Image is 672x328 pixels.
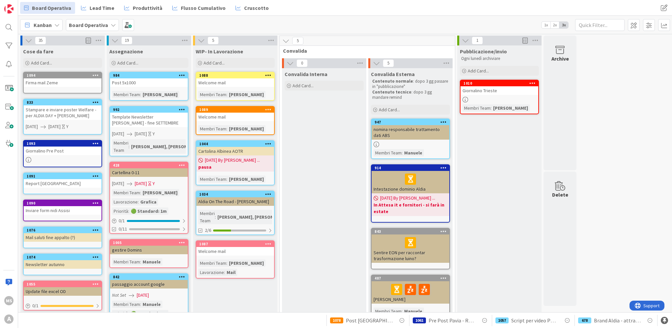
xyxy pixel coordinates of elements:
[198,176,226,183] div: Membri Team
[232,2,273,14] a: Cruscotto
[129,207,168,215] div: 🟢 Standard: 1m
[559,22,568,28] span: 3x
[429,316,475,324] span: Pre Post Pavia - Re Artù! FINE AGOSTO
[403,308,424,315] div: Manuele
[23,99,102,135] a: 833Stampare e inviare poster Welfare - per ALDIA DAY + [PERSON_NAME][DATE][DATE]Y
[468,68,489,74] span: Add Card...
[24,105,101,120] div: Stampare e inviare poster Welfare - per ALDIA DAY + [PERSON_NAME]
[227,91,266,98] div: [PERSON_NAME]
[113,275,188,279] div: 842
[24,173,101,188] div: 1091Report [GEOGRAPHIC_DATA]
[109,162,188,234] a: 428Cartellina 0-11[DATE][DATE]YMembri Team:[PERSON_NAME]Lavorazione:GraficaPriorità:🟢 Standard: 1...
[227,260,266,267] div: [PERSON_NAME]
[205,227,211,234] span: 2/6
[110,107,188,127] div: 992Template Newsletter [PERSON_NAME] - fine SETTEMBRE
[24,173,101,179] div: 1091
[110,217,188,225] div: 0/1
[24,260,101,269] div: Newsletter autunno
[490,104,491,112] span: :
[141,189,179,196] div: [PERSON_NAME]
[137,292,149,299] span: [DATE]
[23,281,102,311] a: 1055Update file excel OD0/1
[113,163,188,168] div: 428
[31,60,52,66] span: Add Card...
[578,317,591,323] div: 678
[375,276,449,281] div: 487
[24,99,101,120] div: 833Stampare e inviare poster Welfare - per ALDIA DAY + [PERSON_NAME]
[23,200,102,221] a: 1090Inviare form nidi Assisi
[461,80,538,86] div: 1010
[372,229,449,234] div: 843
[460,80,539,114] a: 1010Giornalino TriesteMembri Team:[PERSON_NAME]
[199,142,274,146] div: 1044
[198,260,226,267] div: Membri Team
[196,140,275,185] a: 1044Cartolina Albinea AOTR[DATE] By [PERSON_NAME] ...pausaMembri Team:[PERSON_NAME]
[110,274,188,288] div: 842passaggio account google
[135,130,147,137] span: [DATE]
[196,147,274,155] div: Cartolina Albinea AOTR
[196,106,275,135] a: 1089Welcome mailMembri Team:[PERSON_NAME]
[372,125,449,140] div: nomina responsabile trattamento dati ABS
[575,19,625,31] input: Quick Filter...
[121,37,132,44] span: 19
[24,179,101,188] div: Report [GEOGRAPHIC_DATA]
[205,157,260,164] span: [DATE] By [PERSON_NAME] ...
[140,189,141,196] span: :
[198,210,215,224] div: Membri Team
[24,200,101,215] div: 1090Inviare form nidi Assisi
[109,72,188,101] a: 984Post 5x1000Membri Team:[PERSON_NAME]
[110,240,188,254] div: 1005gestire Domins
[199,242,274,246] div: 1087
[112,198,138,205] div: Lavorazione
[196,247,274,256] div: Welcome mail
[551,55,569,63] div: Archive
[24,287,101,296] div: Update file excel OD
[196,197,274,206] div: Aldia On The Road - [PERSON_NAME]
[24,72,101,87] div: 1094Firma mail Zeme
[380,195,435,202] span: [DATE] By [PERSON_NAME] ...
[224,269,225,276] span: :
[196,72,275,101] a: 1088Welcome mailMembri Team:[PERSON_NAME]
[113,73,188,78] div: 984
[129,310,168,317] div: 🟢 Standard: 1m
[26,123,38,130] span: [DATE]
[24,147,101,155] div: Giornalino Pre Post
[371,119,450,159] a: 947nomina responsabile trattamento dati ABSMembri Team:Manuele
[112,301,140,308] div: Membri Team
[112,310,128,317] div: Priorità
[113,240,188,245] div: 1005
[24,141,101,155] div: 1093Giornalino Pre Post
[371,71,415,77] span: Convalida Esterna
[374,202,447,215] b: In Attesa it e fornitori - si farà in estate
[196,241,274,256] div: 1087Welcome mail
[372,281,449,304] div: [PERSON_NAME]
[511,316,558,324] span: Script per video PROMO CE
[35,37,46,44] span: 35
[215,213,216,221] span: :
[24,281,101,287] div: 1055
[403,149,424,156] div: Manuele
[113,107,188,112] div: 992
[135,180,147,187] span: [DATE]
[461,86,538,95] div: Giornalino Trieste
[196,72,274,87] div: 1088Welcome mail
[372,79,449,90] p: : dopo 3 gg passare in "pubblicazione"
[24,233,101,242] div: Mail saluti fine appalto (?)
[141,301,162,308] div: Manuele
[198,164,272,170] b: pausa
[460,48,507,55] span: Pubblicazione/invio
[24,254,101,260] div: 1074
[196,191,274,197] div: 1034
[4,4,14,14] img: Visit kanbanzone.com
[109,48,143,55] span: Assegnazione
[109,273,188,320] a: 842passaggio account googleNot Set[DATE]Membri Team:ManuelePriorità:🟢 Standard: 1m
[552,191,568,199] div: Delete
[372,78,413,84] strong: Contenuto normale
[133,4,162,12] span: Produttività
[181,4,226,12] span: Flusso Cumulativo
[112,292,126,298] i: Not Set
[372,229,449,263] div: 843Sentire EON per raccontar trasformazione luino?
[285,71,327,77] span: Convalida Interna
[27,201,101,205] div: 1090
[199,192,274,197] div: 1034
